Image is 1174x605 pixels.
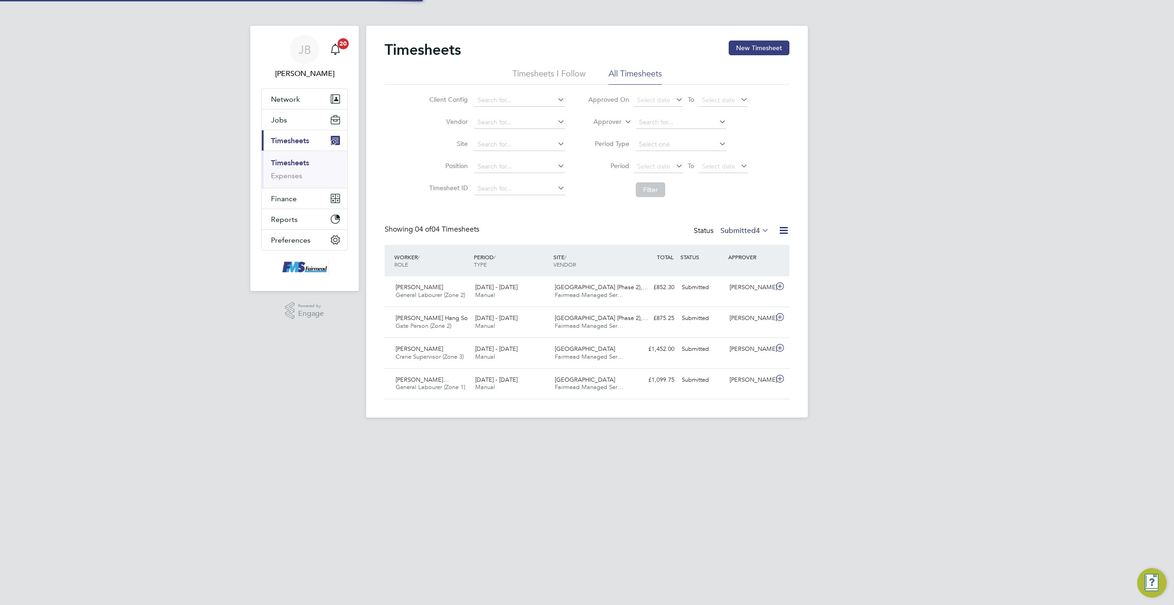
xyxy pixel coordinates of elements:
div: Submitted [678,280,726,295]
span: [GEOGRAPHIC_DATA] (Phase 2),… [555,314,648,322]
label: Timesheet ID [426,184,468,192]
div: Showing [385,225,481,234]
div: PERIOD [472,249,551,273]
span: Manual [475,322,495,330]
span: Powered by [298,302,324,310]
span: [DATE] - [DATE] [475,345,518,353]
span: [DATE] - [DATE] [475,314,518,322]
span: Engage [298,310,324,318]
button: Finance [262,188,347,209]
span: Select date [637,96,670,104]
input: Search for... [636,116,726,129]
nav: Main navigation [250,26,359,291]
span: [PERSON_NAME]… [396,376,449,384]
a: JB[PERSON_NAME] [261,35,348,79]
label: Submitted [720,226,769,235]
input: Search for... [474,182,565,195]
span: Manual [475,353,495,361]
li: All Timesheets [609,68,662,85]
button: Engage Resource Center [1137,568,1167,598]
span: VENDOR [553,261,576,268]
h2: Timesheets [385,41,461,59]
div: WORKER [392,249,472,273]
span: [PERSON_NAME] Hang So [396,314,468,322]
span: [GEOGRAPHIC_DATA] [555,345,615,353]
label: Client Config [426,95,468,104]
div: Submitted [678,342,726,357]
input: Search for... [474,138,565,151]
span: Fairmead Managed Ser… [555,322,623,330]
span: Jobs [271,116,287,124]
div: [PERSON_NAME] [726,311,774,326]
input: Select one [636,138,726,151]
span: 04 Timesheets [415,225,479,234]
span: [DATE] - [DATE] [475,376,518,384]
span: Network [271,95,300,104]
div: [PERSON_NAME] [726,372,774,388]
button: Network [262,89,347,109]
span: 20 [338,38,349,49]
span: / [418,253,420,261]
a: Timesheets [271,158,309,167]
div: [PERSON_NAME] [726,280,774,295]
div: [PERSON_NAME] [726,342,774,357]
label: Vendor [426,117,468,126]
span: [PERSON_NAME] [396,283,443,291]
span: Fairmead Managed Ser… [555,353,623,361]
span: General Labourer (Zone 2) [396,291,465,299]
input: Search for... [474,116,565,129]
a: Expenses [271,171,302,180]
div: STATUS [678,249,726,265]
div: APPROVER [726,249,774,265]
span: Finance [271,194,297,203]
button: New Timesheet [729,41,789,55]
span: To [685,160,697,172]
a: Powered byEngage [285,302,324,320]
div: £852.30 [630,280,678,295]
span: Select date [702,96,735,104]
span: Fairmead Managed Ser… [555,291,623,299]
button: Preferences [262,230,347,250]
span: Manual [475,383,495,391]
div: £1,099.75 [630,372,678,388]
span: [DATE] - [DATE] [475,283,518,291]
input: Search for... [474,160,565,173]
div: Timesheets [262,151,347,188]
span: Reports [271,215,298,224]
span: Crane Supervisor (Zone 3) [396,353,464,361]
span: To [685,93,697,105]
span: [GEOGRAPHIC_DATA] [555,376,615,384]
span: TYPE [474,261,487,268]
span: TOTAL [657,253,673,261]
button: Filter [636,182,665,197]
a: Go to home page [261,260,348,274]
a: 20 [326,35,345,64]
li: Timesheets I Follow [512,68,586,85]
span: Gate Person (Zone 2) [396,322,451,330]
div: Status [694,225,771,238]
div: £875.25 [630,311,678,326]
span: General Labourer (Zone 1) [396,383,465,391]
span: [PERSON_NAME] [396,345,443,353]
input: Search for... [474,94,565,107]
label: Site [426,140,468,148]
div: £1,452.00 [630,342,678,357]
img: f-mead-logo-retina.png [280,260,329,274]
button: Timesheets [262,130,347,151]
button: Reports [262,209,347,229]
span: Timesheets [271,136,309,145]
label: Approved On [588,95,629,104]
div: Submitted [678,311,726,326]
span: JB [299,44,311,56]
span: Preferences [271,236,311,244]
span: [GEOGRAPHIC_DATA] (Phase 2),… [555,283,648,291]
span: Manual [475,291,495,299]
span: 4 [756,226,760,235]
div: SITE [551,249,631,273]
label: Approver [580,117,622,127]
label: Period [588,162,629,170]
span: Jonathan Bailey [261,68,348,79]
label: Position [426,162,468,170]
span: 04 of [415,225,432,234]
span: Fairmead Managed Ser… [555,383,623,391]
